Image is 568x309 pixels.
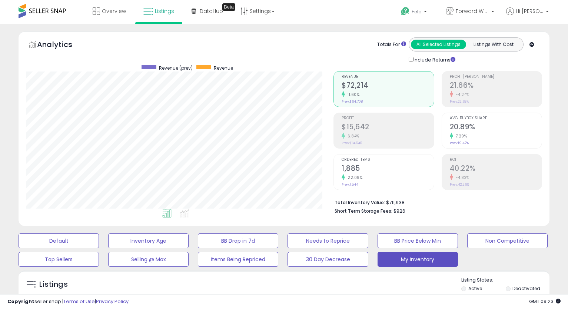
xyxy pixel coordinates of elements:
small: Prev: 19.47% [450,141,469,145]
small: 11.60% [345,92,359,97]
button: Default [19,233,99,248]
small: 7.29% [453,133,467,139]
button: Top Sellers [19,252,99,267]
small: Prev: $14,640 [342,141,362,145]
div: Include Returns [403,55,464,64]
small: Prev: 1,544 [342,182,358,187]
a: Terms of Use [63,298,95,305]
span: Revenue (prev) [159,65,193,71]
button: Inventory Age [108,233,189,248]
button: 30 Day Decrease [288,252,368,267]
label: Active [468,285,482,292]
h5: Analytics [37,39,87,51]
h2: 20.89% [450,123,542,133]
span: $926 [393,207,405,215]
b: Total Inventory Value: [335,199,385,206]
div: Totals For [377,41,406,48]
small: Prev: $64,708 [342,99,363,104]
small: -4.24% [453,92,469,97]
small: -4.83% [453,175,469,180]
button: My Inventory [378,252,458,267]
button: Listings With Cost [466,40,521,49]
b: Short Term Storage Fees: [335,208,392,214]
p: Listing States: [461,277,549,284]
button: Non Competitive [467,233,548,248]
small: 22.09% [345,175,362,180]
button: Items Being Repriced [198,252,278,267]
h2: 40.22% [450,164,542,174]
i: Get Help [401,7,410,16]
div: seller snap | | [7,298,129,305]
span: Revenue [342,75,434,79]
button: Needs to Reprice [288,233,368,248]
a: Privacy Policy [96,298,129,305]
small: Prev: 42.26% [450,182,469,187]
span: Overview [102,7,126,15]
button: BB Price Below Min [378,233,458,248]
span: Revenue [214,65,233,71]
span: Ordered Items [342,158,434,162]
button: All Selected Listings [411,40,466,49]
span: Listings [155,7,174,15]
span: Profit [PERSON_NAME] [450,75,542,79]
li: $711,938 [335,197,537,206]
span: 2025-10-14 09:23 GMT [529,298,561,305]
h2: 1,885 [342,164,434,174]
div: Tooltip anchor [222,3,235,11]
h2: $15,642 [342,123,434,133]
h2: $72,214 [342,81,434,91]
span: Forward Wares [456,7,489,15]
span: Hi [PERSON_NAME] [516,7,544,15]
a: Hi [PERSON_NAME] [506,7,549,24]
span: Help [412,9,422,15]
span: Profit [342,116,434,120]
button: Selling @ Max [108,252,189,267]
button: BB Drop in 7d [198,233,278,248]
span: DataHub [200,7,223,15]
h2: 21.66% [450,81,542,91]
small: Prev: 22.62% [450,99,469,104]
small: 6.84% [345,133,359,139]
strong: Copyright [7,298,34,305]
h5: Listings [39,279,68,290]
span: Avg. Buybox Share [450,116,542,120]
label: Deactivated [512,285,540,292]
span: ROI [450,158,542,162]
a: Help [395,1,434,24]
